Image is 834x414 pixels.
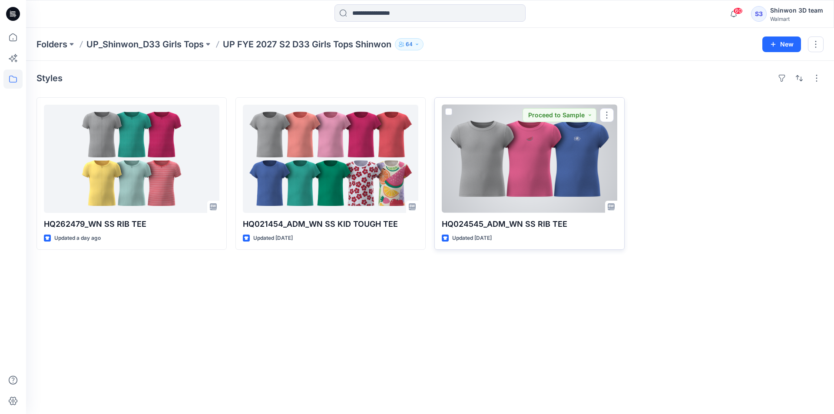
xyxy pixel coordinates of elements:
p: HQ262479_WN SS RIB TEE [44,218,219,230]
div: Walmart [770,16,823,22]
button: 64 [395,38,424,50]
div: S3 [751,6,767,22]
button: New [762,36,801,52]
a: HQ024545_ADM_WN SS RIB TEE [442,105,617,213]
div: Shinwon 3D team [770,5,823,16]
p: HQ024545_ADM_WN SS RIB TEE [442,218,617,230]
a: HQ262479_WN SS RIB TEE [44,105,219,213]
p: Updated a day ago [54,234,101,243]
p: UP FYE 2027 S2 D33 Girls Tops Shinwon [223,38,391,50]
p: HQ021454_ADM_WN SS KID TOUGH TEE [243,218,418,230]
h4: Styles [36,73,63,83]
a: HQ021454_ADM_WN SS KID TOUGH TEE [243,105,418,213]
a: Folders [36,38,67,50]
p: Updated [DATE] [452,234,492,243]
p: Updated [DATE] [253,234,293,243]
a: UP_Shinwon_D33 Girls Tops [86,38,204,50]
p: 64 [406,40,413,49]
span: 60 [733,7,743,14]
